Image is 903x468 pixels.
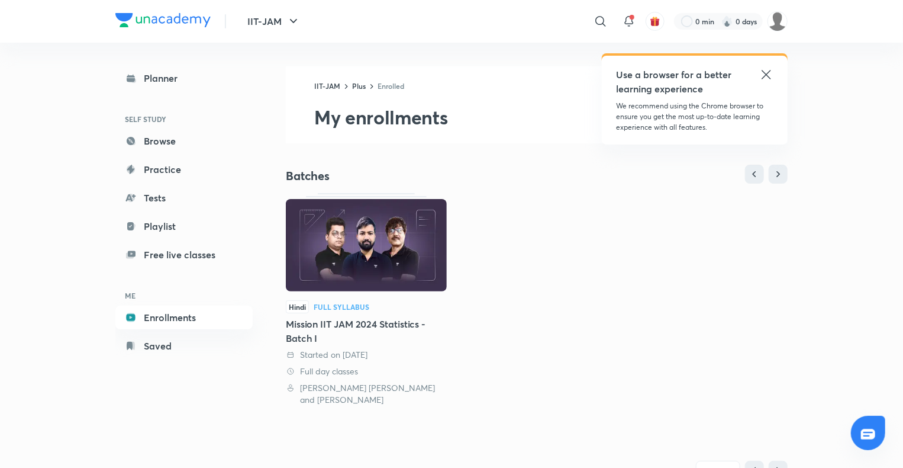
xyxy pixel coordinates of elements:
[115,243,253,267] a: Free live classes
[286,382,447,406] div: Ashish Kumar Garg and Harsh Jaiswal
[646,12,665,31] button: avatar
[767,11,788,31] img: Farhan Niazi
[286,199,447,291] img: Thumbnail
[115,66,253,90] a: Planner
[650,16,660,27] img: avatar
[115,109,253,129] h6: SELF STUDY
[378,81,404,91] a: Enrolled
[314,303,369,310] div: Full Syllabus
[115,13,211,27] img: Company Logo
[314,81,340,91] a: IIT-JAM
[286,168,537,184] h4: Batches
[286,300,309,313] span: Hindi
[115,286,253,306] h6: ME
[240,9,308,33] button: IIT-JAM
[286,349,447,361] div: Started on 16 Feb 2023
[314,105,788,129] h2: My enrollments
[115,334,253,358] a: Saved
[616,101,773,133] p: We recommend using the Chrome browser to ensure you get the most up-to-date learning experience w...
[115,129,253,153] a: Browse
[286,366,447,377] div: Full day classes
[721,15,733,27] img: streak
[115,158,253,181] a: Practice
[286,193,447,406] a: ThumbnailHindiFull SyllabusMission IIT JAM 2024 Statistics - Batch I Started on [DATE] Full day c...
[616,68,734,96] h5: Use a browser for a better learning experience
[115,13,211,30] a: Company Logo
[286,317,447,345] div: Mission IIT JAM 2024 Statistics - Batch I
[352,81,366,91] a: Plus
[115,214,253,238] a: Playlist
[115,186,253,210] a: Tests
[115,306,253,329] a: Enrollments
